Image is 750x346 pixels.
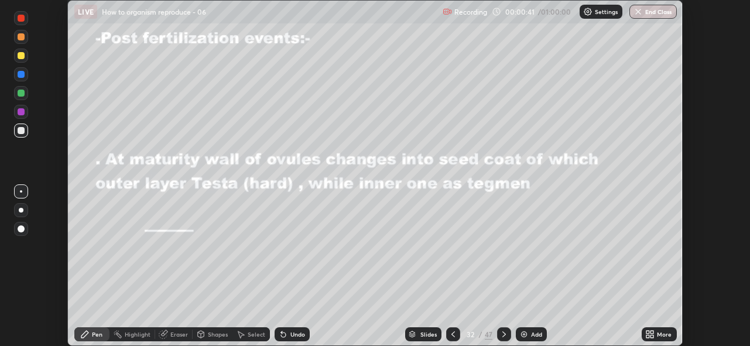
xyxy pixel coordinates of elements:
[92,331,102,337] div: Pen
[454,8,487,16] p: Recording
[208,331,228,337] div: Shapes
[443,7,452,16] img: recording.375f2c34.svg
[629,5,677,19] button: End Class
[479,331,482,338] div: /
[485,329,492,340] div: 47
[170,331,188,337] div: Eraser
[583,7,593,16] img: class-settings-icons
[633,7,643,16] img: end-class-cross
[519,330,529,339] img: add-slide-button
[102,7,206,16] p: How to organism reproduce - 06
[465,331,477,338] div: 32
[248,331,265,337] div: Select
[78,7,94,16] p: LIVE
[290,331,305,337] div: Undo
[420,331,437,337] div: Slides
[595,9,618,15] p: Settings
[531,331,542,337] div: Add
[657,331,672,337] div: More
[125,331,150,337] div: Highlight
